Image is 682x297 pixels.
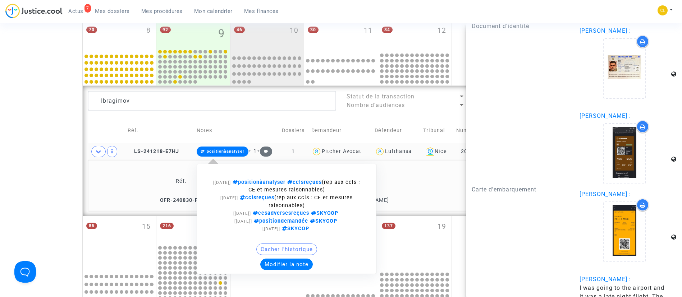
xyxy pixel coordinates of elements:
[256,243,317,255] button: Cacher l'historique
[141,8,183,14] span: Mes procédures
[452,20,526,85] div: samedi septembre 13
[385,148,412,154] div: Lufthansa
[580,191,631,198] span: [PERSON_NAME] :
[234,27,245,33] span: 46
[251,210,309,216] span: ccsadversesreçues
[452,170,592,193] td: Notes
[454,118,500,143] td: Numéro RG
[89,6,136,17] a: Mes dossiers
[658,5,668,15] img: 6fca9af68d76bfc0a5525c74dfee314f
[5,4,63,18] img: jc-logo.svg
[160,27,171,33] span: 92
[83,216,156,270] div: lundi septembre 15, 85 events, click to expand
[347,93,415,100] span: Statut de la transaction
[160,223,174,229] span: 216
[304,20,378,52] div: jeudi septembre 11, 30 events, click to expand
[188,6,238,17] a: Mon calendrier
[91,170,272,193] td: Réf.
[309,210,338,216] span: SKYCOP
[375,147,385,157] img: icon-user.svg
[311,147,322,157] img: icon-user.svg
[260,259,313,270] button: Modifier la note
[125,118,194,143] td: Réf.
[257,148,272,154] span: +
[580,276,631,283] span: [PERSON_NAME] :
[156,20,230,48] div: mardi septembre 9, 92 events, click to expand
[252,218,308,224] span: positiondemandée
[156,216,230,244] div: mardi septembre 16, 216 events, click to expand
[238,195,274,201] span: cclsreçues
[14,261,36,283] iframe: Help Scout Beacon - Open
[86,27,97,33] span: 70
[233,211,251,216] span: [[DATE]]
[128,148,179,154] span: LS-241218-E7HJ
[244,8,279,14] span: Mes finances
[95,8,130,14] span: Mes dossiers
[382,27,393,33] span: 84
[421,118,454,143] td: Tribunal
[136,6,188,17] a: Mes procédures
[248,148,257,154] span: + 1
[230,20,304,52] div: mercredi septembre 10, 46 events, click to expand
[287,179,322,185] span: cclsreçues
[378,216,452,270] div: vendredi septembre 19, 137 events, click to expand
[364,25,372,36] span: 11
[231,179,285,185] span: positionàanalyser
[262,226,280,231] span: [[DATE]]
[378,20,452,52] div: vendredi septembre 12, 84 events, click to expand
[454,143,500,160] td: 2025F00115
[372,118,421,143] td: Défendeur
[472,185,569,194] p: Carte d'embarquement
[290,25,298,36] span: 10
[382,223,395,229] span: 137
[347,102,405,108] span: Nombre d'audiences
[472,22,569,31] p: Document d'identité
[277,143,309,160] td: 1
[194,118,277,143] td: Notes
[86,223,97,229] span: 85
[426,147,435,156] img: icon-banque.svg
[308,27,319,33] span: 30
[580,27,631,34] span: [PERSON_NAME] :
[438,222,446,232] span: 19
[580,112,631,119] span: [PERSON_NAME] :
[438,25,446,36] span: 12
[68,8,83,14] span: Actus
[234,219,252,224] span: [[DATE]]
[218,25,225,42] span: 9
[308,218,337,224] span: SKYCOP
[142,222,151,232] span: 15
[207,149,244,154] span: positionàanalyser
[194,8,233,14] span: Mon calendrier
[309,118,372,143] td: Demandeur
[83,20,156,52] div: lundi septembre 8, 70 events, click to expand
[84,4,91,13] div: 7
[63,6,89,17] a: 7Actus
[423,147,451,156] div: Nice
[277,118,309,143] td: Dossiers
[154,197,209,203] span: CFR-240830-RFDD
[213,180,231,185] span: [[DATE]]
[231,179,360,193] span: (rep aux ccls : CE et mesures raisonnables)
[238,195,353,209] span: (rep aux ccls : CE et mesures raisonnables)
[280,226,309,232] span: SKYCOP
[322,148,361,154] div: Pitcher Avocat
[238,6,284,17] a: Mes finances
[146,25,151,36] span: 8
[220,195,238,200] span: [[DATE]]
